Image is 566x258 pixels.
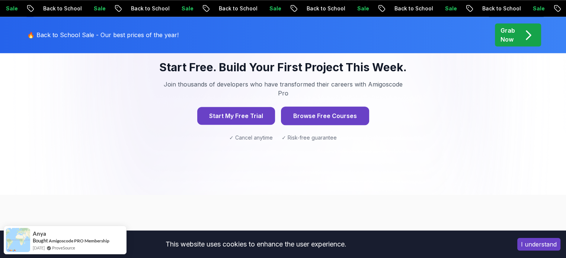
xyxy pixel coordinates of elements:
span: Anya [33,231,46,237]
p: Back to School [35,5,86,12]
span: Bought [33,238,48,244]
p: Back to School [299,5,349,12]
p: Sale [174,5,198,12]
a: Amigoscode PRO Membership [49,238,109,244]
p: Back to School [123,5,174,12]
span: [DATE] [33,245,45,251]
p: Sale [525,5,549,12]
p: Sale [262,5,285,12]
a: ProveSource [52,245,75,251]
button: Start My Free Trial [197,107,275,125]
button: Browse Free Courses [281,107,369,125]
p: Back to School [474,5,525,12]
span: ✓ Risk-free guarantee [282,134,337,141]
p: 🔥 Back to School Sale - Our best prices of the year! [27,30,179,39]
p: Sale [437,5,461,12]
p: Join thousands of developers who have transformed their careers with Amigoscode Pro [158,80,408,98]
h3: Start Free. Build Your First Project This Week. [134,61,432,74]
p: Sale [349,5,373,12]
div: This website uses cookies to enhance the user experience. [6,236,506,252]
img: provesource social proof notification image [6,228,30,252]
p: Sale [86,5,110,12]
p: Back to School [211,5,262,12]
button: Accept cookies [517,238,560,251]
span: ✓ Cancel anytime [229,134,273,141]
p: Back to School [387,5,437,12]
p: Grab Now [501,26,515,44]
